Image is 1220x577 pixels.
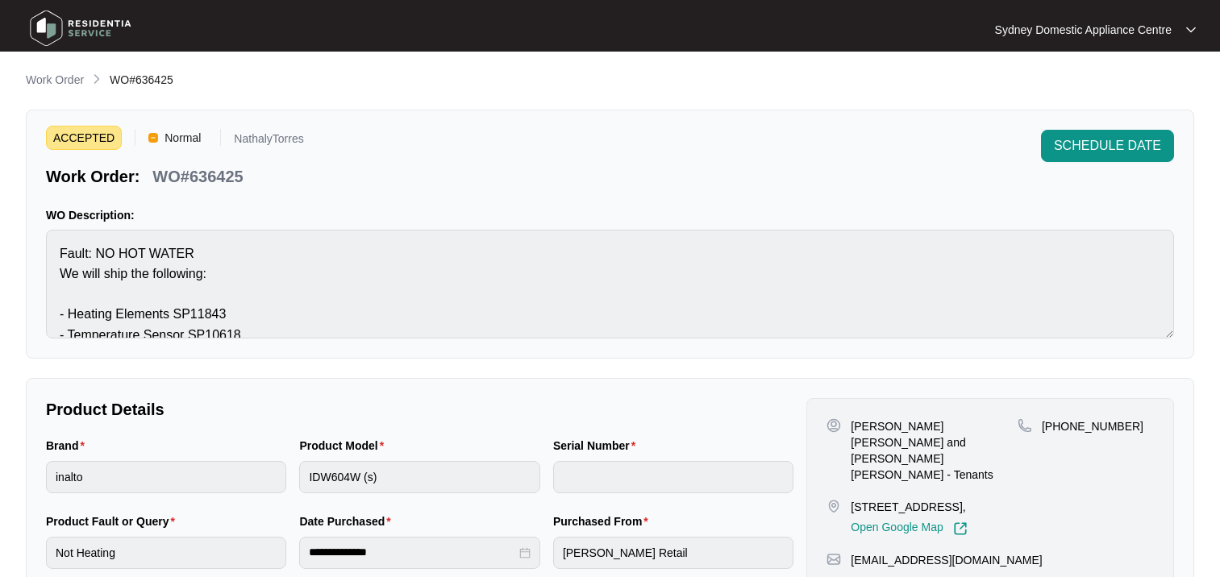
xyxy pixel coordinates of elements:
label: Purchased From [553,513,655,529]
img: dropdown arrow [1186,26,1196,34]
img: user-pin [827,418,841,433]
p: [EMAIL_ADDRESS][DOMAIN_NAME] [851,552,1042,568]
img: Vercel Logo [148,133,158,143]
label: Product Model [299,438,390,454]
label: Brand [46,438,91,454]
span: SCHEDULE DATE [1054,136,1161,156]
p: Work Order: [46,165,139,188]
input: Product Fault or Query [46,537,286,569]
img: chevron-right [90,73,103,85]
input: Purchased From [553,537,793,569]
img: residentia service logo [24,4,137,52]
input: Brand [46,461,286,493]
label: Date Purchased [299,513,397,529]
p: NathalyTorres [234,133,303,150]
a: Open Google Map [851,521,967,536]
label: Serial Number [553,438,642,454]
span: ACCEPTED [46,126,122,150]
button: SCHEDULE DATE [1041,130,1174,162]
img: map-pin [1018,418,1032,433]
p: Product Details [46,398,793,421]
img: map-pin [827,552,841,567]
p: [STREET_ADDRESS], [851,499,967,515]
img: Link-External [953,521,968,536]
a: Work Order [23,72,87,89]
p: Work Order [26,72,84,88]
label: Product Fault or Query [46,513,181,529]
p: WO Description: [46,207,1174,223]
span: WO#636425 [110,73,173,86]
img: map-pin [827,499,841,513]
p: [PERSON_NAME] [PERSON_NAME] and [PERSON_NAME] [PERSON_NAME] - Tenants [851,418,1018,483]
textarea: Fault: NO HOT WATER We will ship the following: - Heating Elements SP11843 - Temperature Sensor S... [46,230,1174,338]
p: [PHONE_NUMBER] [1042,418,1143,434]
input: Serial Number [553,461,793,493]
p: WO#636425 [152,165,243,188]
p: Sydney Domestic Appliance Centre [995,22,1172,38]
input: Date Purchased [309,544,515,561]
input: Product Model [299,461,539,493]
span: Normal [158,126,207,150]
